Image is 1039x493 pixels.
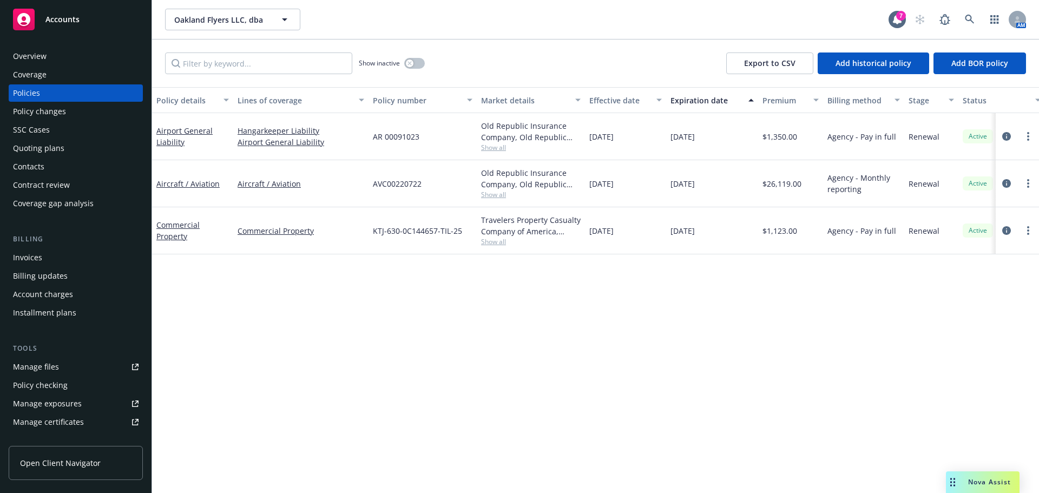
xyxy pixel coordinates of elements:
div: Billing [9,234,143,245]
span: Nova Assist [968,477,1011,487]
a: Invoices [9,249,143,266]
input: Filter by keyword... [165,52,352,74]
a: Aircraft / Aviation [156,179,220,189]
span: Active [967,226,989,235]
div: SSC Cases [13,121,50,139]
div: Invoices [13,249,42,266]
div: Policy details [156,95,217,106]
span: Agency - Monthly reporting [827,172,900,195]
span: Active [967,179,989,188]
a: Hangarkeeper Liability [238,125,364,136]
div: Status [963,95,1029,106]
a: Contacts [9,158,143,175]
div: Manage exposures [13,395,82,412]
span: Active [967,132,989,141]
button: Oakland Flyers LLC, dba [165,9,300,30]
span: $1,123.00 [762,225,797,236]
span: Manage exposures [9,395,143,412]
a: Overview [9,48,143,65]
span: Agency - Pay in full [827,225,896,236]
div: Expiration date [670,95,742,106]
span: Open Client Navigator [20,457,101,469]
button: Add historical policy [818,52,929,74]
span: Renewal [909,225,939,236]
button: Policy number [369,87,477,113]
span: [DATE] [589,131,614,142]
div: Contract review [13,176,70,194]
span: [DATE] [589,178,614,189]
a: Manage certificates [9,413,143,431]
div: Policy changes [13,103,66,120]
div: Effective date [589,95,650,106]
div: Policy number [373,95,461,106]
a: Accounts [9,4,143,35]
span: Export to CSV [744,58,795,68]
a: Airport General Liability [156,126,213,147]
a: Account charges [9,286,143,303]
div: Installment plans [13,304,76,321]
a: SSC Cases [9,121,143,139]
a: Manage files [9,358,143,376]
a: more [1022,177,1035,190]
button: Policy details [152,87,233,113]
div: Billing method [827,95,888,106]
a: Aircraft / Aviation [238,178,364,189]
div: Manage files [13,358,59,376]
a: Commercial Property [156,220,200,241]
span: Add historical policy [836,58,911,68]
span: AVC00220722 [373,178,422,189]
span: Accounts [45,15,80,24]
a: circleInformation [1000,130,1013,143]
a: circleInformation [1000,177,1013,190]
span: [DATE] [670,131,695,142]
a: Start snowing [909,9,931,30]
div: Quoting plans [13,140,64,157]
div: Old Republic Insurance Company, Old Republic General Insurance Group [481,167,581,190]
button: Premium [758,87,823,113]
div: Travelers Property Casualty Company of America, Travelers Insurance, National Hanger Insurance Pr... [481,214,581,237]
button: Add BOR policy [933,52,1026,74]
a: Billing updates [9,267,143,285]
a: more [1022,130,1035,143]
a: Policy checking [9,377,143,394]
div: Old Republic Insurance Company, Old Republic General Insurance Group [481,120,581,143]
div: Stage [909,95,942,106]
div: Account charges [13,286,73,303]
span: [DATE] [589,225,614,236]
span: [DATE] [670,225,695,236]
span: Show inactive [359,58,400,68]
button: Market details [477,87,585,113]
div: Coverage [13,66,47,83]
div: Contacts [13,158,44,175]
a: circleInformation [1000,224,1013,237]
span: $26,119.00 [762,178,801,189]
div: Policies [13,84,40,102]
a: Coverage gap analysis [9,195,143,212]
div: Drag to move [946,471,959,493]
a: more [1022,224,1035,237]
a: Airport General Liability [238,136,364,148]
div: Coverage gap analysis [13,195,94,212]
a: Coverage [9,66,143,83]
span: Show all [481,237,581,246]
div: Tools [9,343,143,354]
button: Stage [904,87,958,113]
a: Switch app [984,9,1005,30]
button: Billing method [823,87,904,113]
a: Quoting plans [9,140,143,157]
span: Show all [481,190,581,199]
a: Search [959,9,981,30]
div: Billing updates [13,267,68,285]
a: Manage claims [9,432,143,449]
span: Renewal [909,178,939,189]
div: Market details [481,95,569,106]
div: 7 [896,11,906,21]
a: Report a Bug [934,9,956,30]
span: Agency - Pay in full [827,131,896,142]
a: Installment plans [9,304,143,321]
button: Effective date [585,87,666,113]
button: Export to CSV [726,52,813,74]
div: Overview [13,48,47,65]
span: [DATE] [670,178,695,189]
a: Commercial Property [238,225,364,236]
